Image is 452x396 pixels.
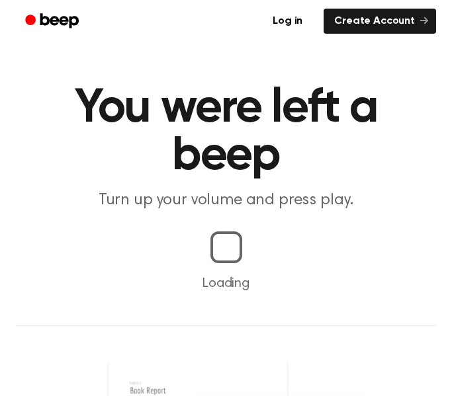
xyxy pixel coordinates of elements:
[259,6,316,36] a: Log in
[324,9,436,34] a: Create Account
[16,85,436,180] h1: You were left a beep
[16,9,91,34] a: Beep
[16,190,436,210] p: Turn up your volume and press play.
[16,274,436,294] p: Loading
